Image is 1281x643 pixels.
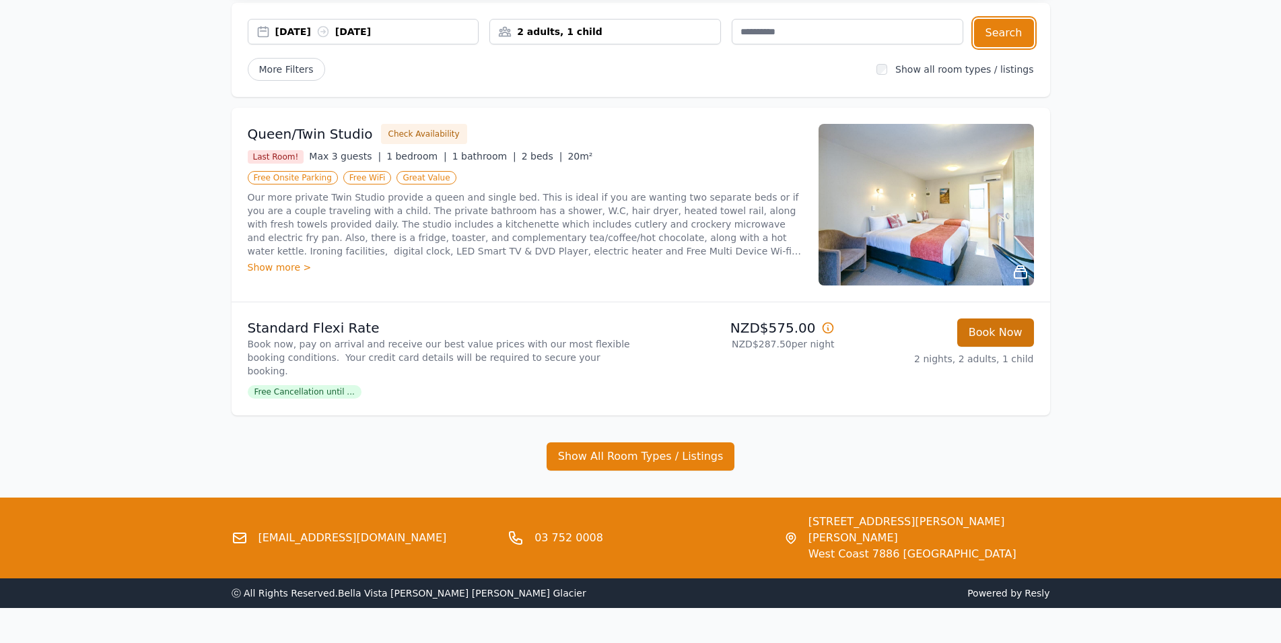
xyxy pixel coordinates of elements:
span: ⓒ All Rights Reserved. Bella Vista [PERSON_NAME] [PERSON_NAME] Glacier [232,588,586,599]
button: Book Now [957,318,1034,347]
a: [EMAIL_ADDRESS][DOMAIN_NAME] [258,530,447,546]
span: West Coast 7886 [GEOGRAPHIC_DATA] [808,546,1050,562]
button: Check Availability [381,124,467,144]
h3: Queen/Twin Studio [248,125,373,143]
span: Powered by [646,586,1050,600]
p: NZD$287.50 per night [646,337,835,351]
a: 03 752 0008 [534,530,603,546]
span: 1 bathroom | [452,151,516,162]
span: Great Value [396,171,456,184]
span: Max 3 guests | [309,151,381,162]
span: Free Onsite Parking [248,171,338,184]
span: 2 beds | [522,151,563,162]
button: Search [974,19,1034,47]
p: 2 nights, 2 adults, 1 child [845,352,1034,366]
span: Last Room! [248,150,304,164]
label: Show all room types / listings [895,64,1033,75]
div: 2 adults, 1 child [490,25,720,38]
span: More Filters [248,58,325,81]
button: Show All Room Types / Listings [547,442,735,471]
span: Free Cancellation until ... [248,385,361,399]
a: Resly [1025,588,1049,599]
p: Book now, pay on arrival and receive our best value prices with our most flexible booking conditi... [248,337,635,378]
div: [DATE] [DATE] [275,25,479,38]
p: Standard Flexi Rate [248,318,635,337]
span: 20m² [567,151,592,162]
span: Free WiFi [343,171,392,184]
div: Show more > [248,261,802,274]
p: Our more private Twin Studio provide a queen and single bed. This is ideal if you are wanting two... [248,191,802,258]
p: NZD$575.00 [646,318,835,337]
span: 1 bedroom | [386,151,447,162]
span: [STREET_ADDRESS][PERSON_NAME] [PERSON_NAME] [808,514,1050,546]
